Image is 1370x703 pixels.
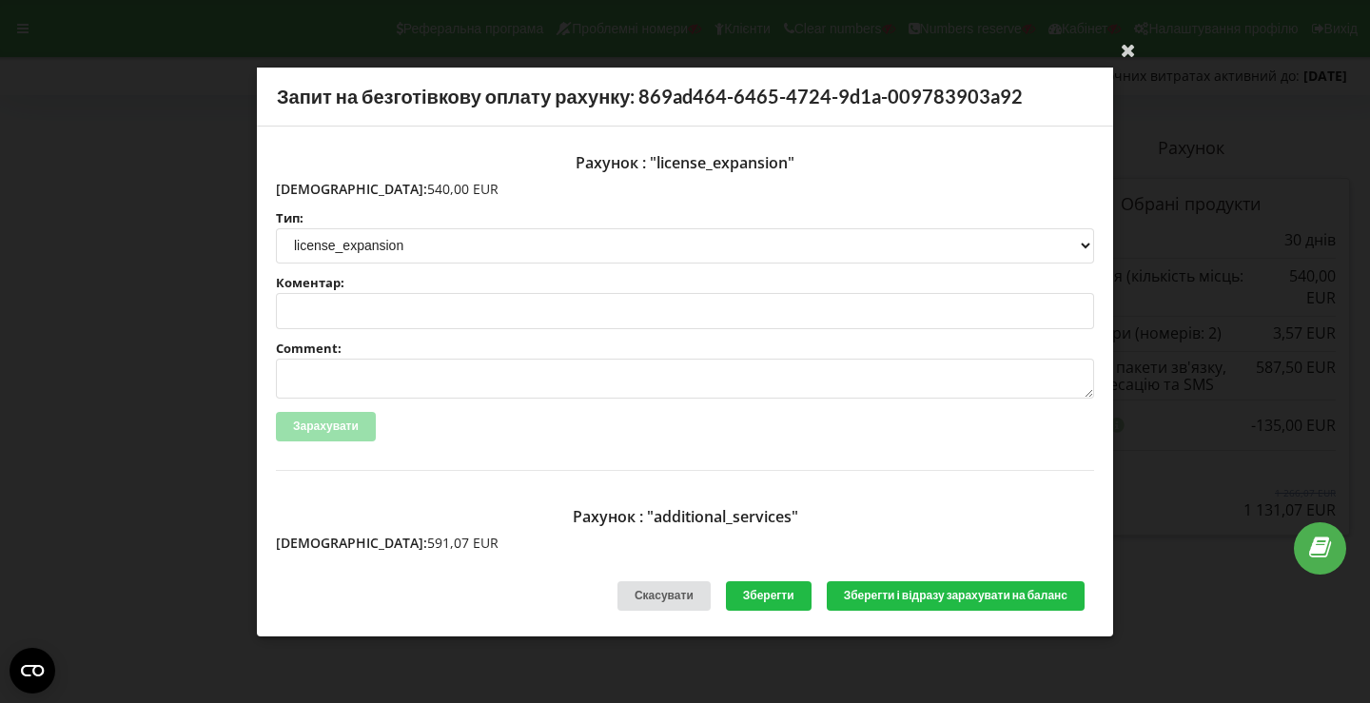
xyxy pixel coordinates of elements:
div: Рахунок : "license_expansion" [276,145,1094,179]
label: Comment: [276,342,1094,355]
div: Запит на безготівкову оплату рахунку: 869ad464-6465-4724-9d1a-009783903a92 [257,68,1113,127]
div: Скасувати [617,581,711,611]
label: Коментар: [276,277,1094,289]
button: Open CMP widget [10,648,55,693]
button: Зберегти і відразу зарахувати на баланс [827,581,1085,611]
div: Рахунок : "additional_services" [276,499,1094,534]
span: [DEMOGRAPHIC_DATA]: [276,179,427,197]
p: 591,07 EUR [276,534,1094,553]
span: [DEMOGRAPHIC_DATA]: [276,534,427,552]
p: 540,00 EUR [276,179,1094,198]
button: Зберегти [726,581,812,611]
label: Тип: [276,211,1094,224]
